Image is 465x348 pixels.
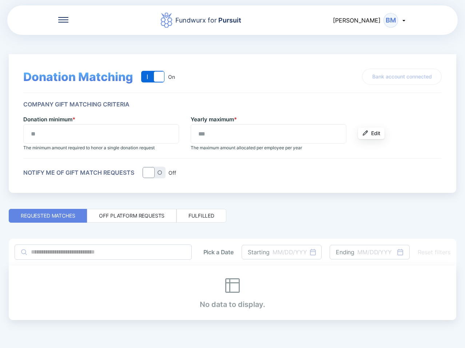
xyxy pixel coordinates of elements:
[188,212,214,219] div: Fulfilled
[371,130,380,137] span: Edit
[200,277,265,309] div: No data to display.
[333,17,381,24] span: [PERSON_NAME]
[191,145,302,150] span: The maximum amount allocated per employee per year
[418,248,450,256] div: Reset filters
[168,170,176,176] div: Off
[99,212,164,219] div: Off platform requests
[21,212,75,219] div: Requested matches
[357,248,392,256] div: MM/DD/YYY
[217,16,241,24] span: Pursuit
[23,169,134,176] div: Notify me of gift match requests
[191,116,237,123] label: Yearly maximum
[372,73,432,80] span: Bank account connected
[203,248,234,256] div: Pick a Date
[23,116,75,123] label: Donation minimum
[358,128,385,139] button: Edit
[23,101,130,108] div: Company Gift Matching Criteria
[336,248,354,256] div: Ending
[23,145,155,150] span: The minimum amount required to honor a single donation request
[273,248,307,256] div: MM/DD/YYY
[167,74,175,80] div: On
[175,15,241,25] div: Fundwurx for
[248,248,270,256] div: Starting
[23,70,133,84] span: Donation Matching
[383,13,398,28] div: BM
[362,69,442,85] button: Bank account connected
